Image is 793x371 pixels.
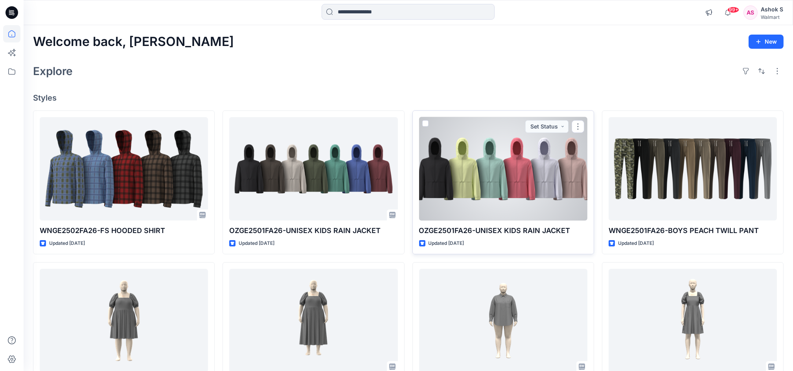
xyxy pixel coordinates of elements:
[743,6,758,20] div: AS
[33,35,234,49] h2: Welcome back, [PERSON_NAME]
[229,117,397,220] a: OZGE2501FA26-UNISEX KIDS RAIN JACKET
[429,239,464,248] p: Updated [DATE]
[40,117,208,220] a: WNGE2502FA26-FS HOODED SHIRT
[49,239,85,248] p: Updated [DATE]
[618,239,654,248] p: Updated [DATE]
[40,225,208,236] p: WNGE2502FA26-FS HOODED SHIRT
[727,7,739,13] span: 99+
[749,35,784,49] button: New
[761,14,783,20] div: Walmart
[609,225,777,236] p: WNGE2501FA26-BOYS PEACH TWILL PANT
[33,93,784,103] h4: Styles
[33,65,73,77] h2: Explore
[609,117,777,220] a: WNGE2501FA26-BOYS PEACH TWILL PANT
[419,225,587,236] p: OZGE2501FA26-UNISEX KIDS RAIN JACKET
[761,5,783,14] div: Ashok S
[239,239,274,248] p: Updated [DATE]
[419,117,587,220] a: OZGE2501FA26-UNISEX KIDS RAIN JACKET
[229,225,397,236] p: OZGE2501FA26-UNISEX KIDS RAIN JACKET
